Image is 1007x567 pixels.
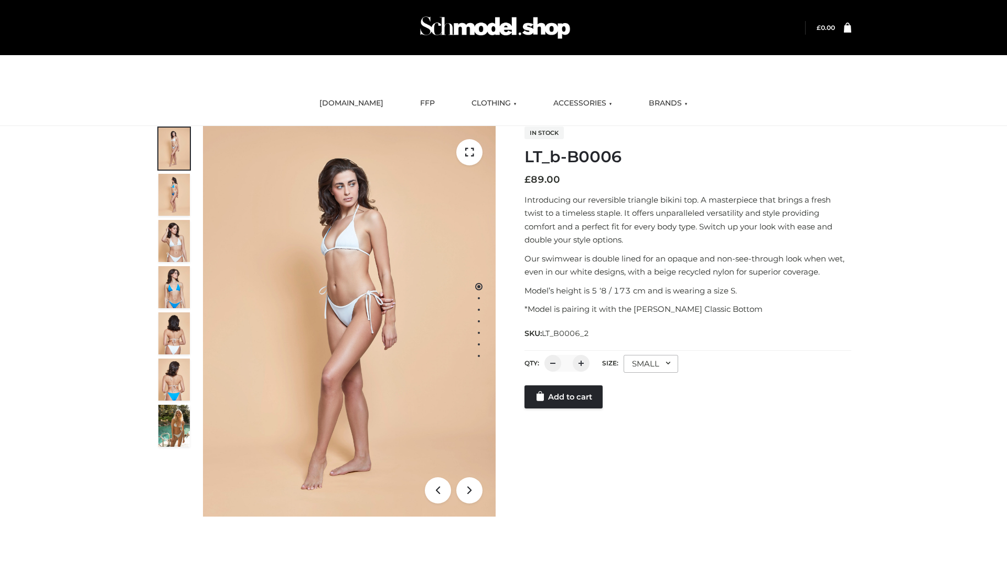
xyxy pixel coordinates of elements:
[524,302,851,316] p: *Model is pairing it with the [PERSON_NAME] Classic Bottom
[464,92,524,115] a: CLOTHING
[817,24,821,31] span: £
[158,266,190,308] img: ArielClassicBikiniTop_CloudNine_AzureSky_OW114ECO_4-scaled.jpg
[158,128,190,170] img: ArielClassicBikiniTop_CloudNine_AzureSky_OW114ECO_1-scaled.jpg
[524,148,851,166] h1: LT_b-B0006
[524,327,590,340] span: SKU:
[158,359,190,401] img: ArielClassicBikiniTop_CloudNine_AzureSky_OW114ECO_8-scaled.jpg
[545,92,620,115] a: ACCESSORIES
[158,312,190,354] img: ArielClassicBikiniTop_CloudNine_AzureSky_OW114ECO_7-scaled.jpg
[542,329,589,338] span: LT_B0006_2
[524,193,851,247] p: Introducing our reversible triangle bikini top. A masterpiece that brings a fresh twist to a time...
[817,24,835,31] bdi: 0.00
[524,127,564,139] span: In stock
[203,126,496,517] img: LT_b-B0006
[524,174,560,185] bdi: 89.00
[158,405,190,447] img: Arieltop_CloudNine_AzureSky2.jpg
[817,24,835,31] a: £0.00
[524,174,531,185] span: £
[624,355,678,373] div: SMALL
[312,92,391,115] a: [DOMAIN_NAME]
[524,284,851,298] p: Model’s height is 5 ‘8 / 173 cm and is wearing a size S.
[524,359,539,367] label: QTY:
[158,220,190,262] img: ArielClassicBikiniTop_CloudNine_AzureSky_OW114ECO_3-scaled.jpg
[416,7,574,48] img: Schmodel Admin 964
[412,92,443,115] a: FFP
[524,252,851,279] p: Our swimwear is double lined for an opaque and non-see-through look when wet, even in our white d...
[524,385,603,408] a: Add to cart
[602,359,618,367] label: Size:
[641,92,695,115] a: BRANDS
[158,174,190,216] img: ArielClassicBikiniTop_CloudNine_AzureSky_OW114ECO_2-scaled.jpg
